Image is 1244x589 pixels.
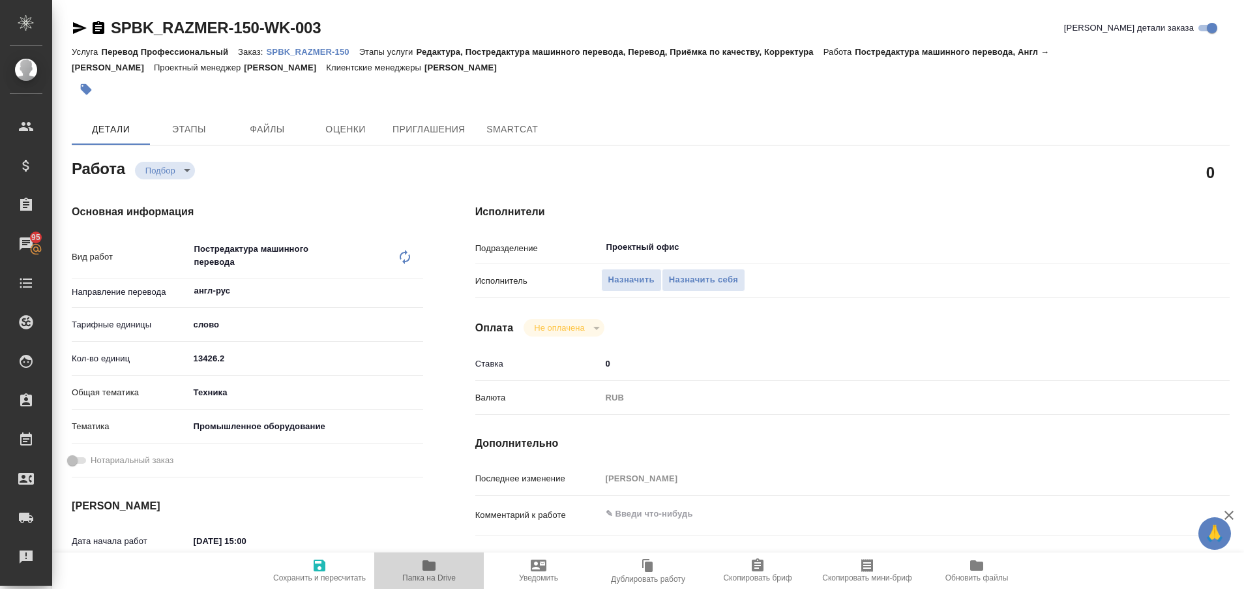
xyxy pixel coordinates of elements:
[475,509,601,522] p: Комментарий к работе
[91,454,173,467] span: Нотариальный заказ
[475,436,1230,451] h4: Дополнительно
[267,47,359,57] p: SPBK_RAZMER-150
[475,472,601,485] p: Последнее изменение
[72,47,101,57] p: Услуга
[475,275,601,288] p: Исполнитель
[72,535,189,548] p: Дата начала работ
[72,204,423,220] h4: Основная информация
[484,552,593,589] button: Уведомить
[524,319,604,337] div: Подбор
[189,314,423,336] div: слово
[374,552,484,589] button: Папка на Drive
[3,228,49,260] a: 95
[475,357,601,370] p: Ставка
[238,47,266,57] p: Заказ:
[723,573,792,582] span: Скопировать бриф
[326,63,424,72] p: Клиентские менеджеры
[265,552,374,589] button: Сохранить и пересчитать
[158,121,220,138] span: Этапы
[359,47,417,57] p: Этапы услуги
[72,498,423,514] h4: [PERSON_NAME]
[475,320,514,336] h4: Оплата
[530,322,588,333] button: Не оплачена
[135,162,195,179] div: Подбор
[273,573,366,582] span: Сохранить и пересчитать
[822,573,911,582] span: Скопировать мини-бриф
[80,121,142,138] span: Детали
[424,63,507,72] p: [PERSON_NAME]
[601,469,1167,488] input: Пустое поле
[314,121,377,138] span: Оценки
[189,415,423,438] div: Промышленное оборудование
[1204,520,1226,547] span: 🙏
[72,420,189,433] p: Тематика
[72,352,189,365] p: Кол-во единиц
[1064,22,1194,35] span: [PERSON_NAME] детали заказа
[111,19,321,37] a: SPBK_RAZMER-150-WK-003
[416,47,823,57] p: Редактура, Постредактура машинного перевода, Перевод, Приёмка по качеству, Корректура
[703,552,812,589] button: Скопировать бриф
[593,552,703,589] button: Дублировать работу
[244,63,326,72] p: [PERSON_NAME]
[189,349,423,368] input: ✎ Введи что-нибудь
[519,573,558,582] span: Уведомить
[72,286,189,299] p: Направление перевода
[1160,246,1163,249] button: Open
[402,573,456,582] span: Папка на Drive
[267,46,359,57] a: SPBK_RAZMER-150
[1198,517,1231,550] button: 🙏
[72,318,189,331] p: Тарифные единицы
[945,573,1009,582] span: Обновить файлы
[416,290,419,292] button: Open
[601,269,662,292] button: Назначить
[23,231,48,244] span: 95
[72,75,100,104] button: Добавить тэг
[922,552,1031,589] button: Обновить файлы
[1206,161,1215,183] h2: 0
[475,204,1230,220] h4: Исполнители
[475,391,601,404] p: Валюта
[91,20,106,36] button: Скопировать ссылку
[189,532,303,551] input: ✎ Введи что-нибудь
[669,273,738,288] span: Назначить себя
[154,63,244,72] p: Проектный менеджер
[611,575,685,584] span: Дублировать работу
[72,386,189,399] p: Общая тематика
[101,47,238,57] p: Перевод Профессиональный
[662,269,745,292] button: Назначить себя
[823,47,855,57] p: Работа
[608,273,655,288] span: Назначить
[72,20,87,36] button: Скопировать ссылку для ЯМессенджера
[189,382,423,404] div: Техника
[481,121,544,138] span: SmartCat
[72,250,189,264] p: Вид работ
[236,121,299,138] span: Файлы
[141,165,179,176] button: Подбор
[601,354,1167,373] input: ✎ Введи что-нибудь
[392,121,466,138] span: Приглашения
[812,552,922,589] button: Скопировать мини-бриф
[475,242,601,255] p: Подразделение
[601,387,1167,409] div: RUB
[72,156,125,179] h2: Работа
